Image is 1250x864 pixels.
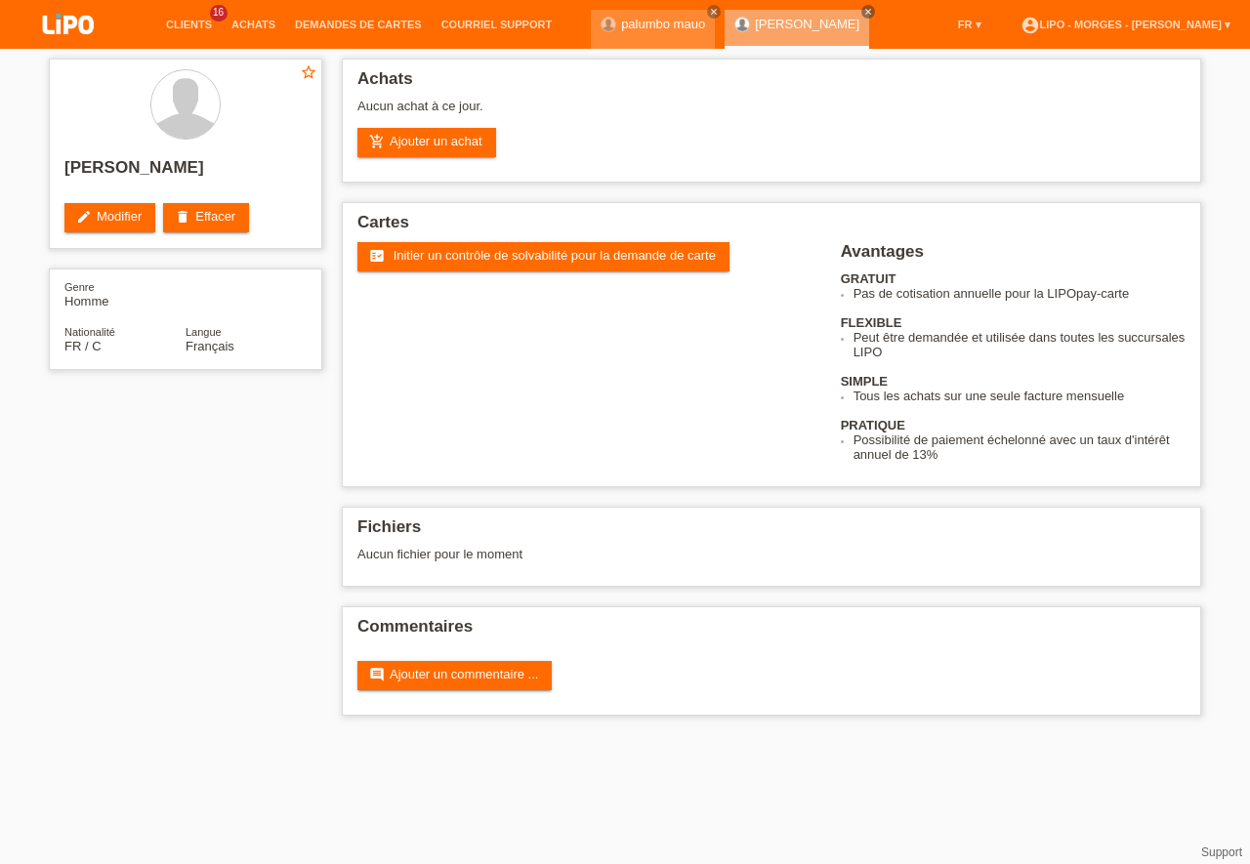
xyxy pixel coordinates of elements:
[357,213,1186,242] h2: Cartes
[357,661,552,690] a: commentAjouter un commentaire ...
[621,17,705,31] a: palumbo mauo
[394,248,716,263] span: Initier un contrôle de solvabilité pour la demande de carte
[64,158,307,187] h2: [PERSON_NAME]
[357,517,1186,547] h2: Fichiers
[841,242,1186,271] h2: Avantages
[357,128,496,157] a: add_shopping_cartAjouter un achat
[854,330,1186,359] li: Peut être demandée et utilisée dans toutes les succursales LIPO
[854,432,1186,462] li: Possibilité de paiement échelonné avec un taux d'intérêt annuel de 13%
[861,5,875,19] a: close
[369,667,385,682] i: comment
[432,19,562,30] a: Courriel Support
[64,279,186,309] div: Homme
[300,63,317,84] a: star_border
[709,7,719,17] i: close
[369,248,385,264] i: fact_check
[222,19,285,30] a: Achats
[163,203,249,232] a: deleteEffacer
[1201,845,1242,859] a: Support
[707,5,721,19] a: close
[186,339,234,353] span: Français
[300,63,317,81] i: star_border
[186,326,222,338] span: Langue
[841,418,905,432] b: PRATIQUE
[357,547,954,561] div: Aucun fichier pour le moment
[357,242,729,271] a: fact_check Initier un contrôle de solvabilité pour la demande de carte
[175,209,190,225] i: delete
[841,374,888,389] b: SIMPLE
[20,40,117,55] a: LIPO pay
[1021,16,1040,35] i: account_circle
[1011,19,1240,30] a: account_circleLIPO - Morges - [PERSON_NAME] ▾
[863,7,873,17] i: close
[841,315,902,330] b: FLEXIBLE
[357,69,1186,99] h2: Achats
[76,209,92,225] i: edit
[854,286,1186,301] li: Pas de cotisation annuelle pour la LIPOpay-carte
[369,134,385,149] i: add_shopping_cart
[210,5,228,21] span: 16
[357,99,1186,128] div: Aucun achat à ce jour.
[755,17,859,31] a: [PERSON_NAME]
[357,617,1186,646] h2: Commentaires
[64,326,115,338] span: Nationalité
[64,203,155,232] a: editModifier
[64,281,95,293] span: Genre
[64,339,102,353] span: France / C / 01.02.2004
[285,19,432,30] a: Demandes de cartes
[854,389,1186,403] li: Tous les achats sur une seule facture mensuelle
[841,271,896,286] b: GRATUIT
[948,19,991,30] a: FR ▾
[156,19,222,30] a: Clients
